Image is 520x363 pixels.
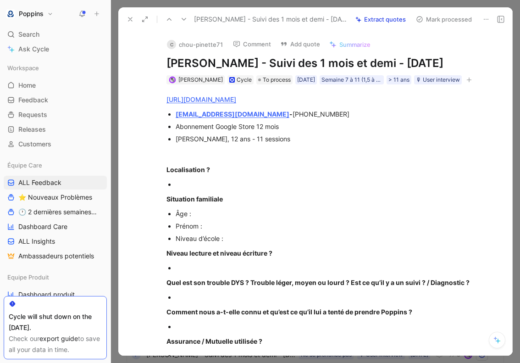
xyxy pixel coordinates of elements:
[4,42,107,56] a: Ask Cycle
[166,249,272,257] strong: Niveau lecture et niveau écriture ?
[351,13,410,26] button: Extract quotes
[7,63,39,73] span: Workspace
[18,251,94,261] span: Ambassadeurs potentiels
[4,205,107,219] a: 🕐 2 dernières semaines - Occurences
[9,311,102,333] div: Cycle will shut down on the [DATE].
[237,75,252,84] div: Cycle
[176,122,484,131] div: Abonnement Google Store 12 mois
[18,207,97,217] span: 🕐 2 dernières semaines - Occurences
[297,75,315,84] div: [DATE]
[166,279,470,286] strong: Quel est son trouble DYS ? Trouble léger, moyen ou lourd ? Est ce qu’il y a un suivi ? / Diagnost...
[4,190,107,204] a: ⭐ Nouveaux Problèmes
[170,77,175,82] img: avatar
[4,61,107,75] div: Workspace
[176,209,484,218] div: Âge :
[166,195,223,203] strong: Situation familiale
[276,38,324,50] button: Add quote
[4,158,107,172] div: Équipe Care
[4,176,107,190] a: ALL Feedback
[321,75,382,84] div: Semaine 7 à 11 (1,5 à 3 mois)
[166,337,262,345] strong: Assurance / Mutuelle utilisée ?
[19,10,44,18] h1: Poppins
[176,234,484,243] div: Niveau d’école :
[176,110,289,118] a: [EMAIL_ADDRESS][DOMAIN_NAME]
[166,95,236,103] a: [URL][DOMAIN_NAME]
[4,288,107,302] a: Dashboard produit
[412,13,476,26] button: Mark processed
[18,178,61,187] span: ALL Feedback
[39,335,78,342] a: export guide
[166,166,210,173] strong: Localisation ?
[18,140,51,149] span: Customers
[4,7,55,20] button: PoppinsPoppins
[166,308,412,316] strong: Comment nous a-t-elle connu et qu’est ce qu’il lui a tenté de prendre Poppins ?
[4,235,107,248] a: ALL Insights
[18,29,39,40] span: Search
[166,56,484,71] h1: [PERSON_NAME] - Suivi des 1 mois et demi - [DATE]
[18,222,67,231] span: Dashboard Care
[4,28,107,41] div: Search
[339,40,371,49] span: Summarize
[18,237,55,246] span: ALL Insights
[176,221,484,231] div: Prénom :
[18,44,49,55] span: Ask Cycle
[4,270,107,284] div: Equipe Produit
[18,193,92,202] span: ⭐ Nouveaux Problèmes
[4,158,107,263] div: Équipe CareALL Feedback⭐ Nouveaux Problèmes🕐 2 dernières semaines - OccurencesDashboard CareALL I...
[416,75,460,84] div: 🎙 User interview
[163,38,227,51] button: cchou-pinette71
[229,38,275,50] button: Comment
[7,161,42,170] span: Équipe Care
[18,125,46,134] span: Releases
[176,109,484,119] div: [PHONE_NUMBER]
[6,9,15,18] img: Poppins
[256,75,293,84] div: To process
[176,134,484,144] div: [PERSON_NAME], 12 ans - 11 sessions
[167,40,176,49] div: c
[4,137,107,151] a: Customers
[18,110,47,119] span: Requests
[325,38,375,51] button: Summarize
[18,290,75,299] span: Dashboard produit
[9,333,102,355] div: Check our to save all your data in time.
[178,76,223,83] span: [PERSON_NAME]
[194,14,348,25] span: [PERSON_NAME] - Suivi des 1 mois et demi - [DATE]
[289,110,293,118] strong: -
[4,249,107,263] a: Ambassadeurs potentiels
[4,93,107,107] a: Feedback
[4,78,107,92] a: Home
[4,108,107,122] a: Requests
[7,273,49,282] span: Equipe Produit
[18,81,36,90] span: Home
[4,220,107,234] a: Dashboard Care
[388,75,409,84] div: > 11 ans
[18,95,48,105] span: Feedback
[4,123,107,136] a: Releases
[263,75,291,84] span: To process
